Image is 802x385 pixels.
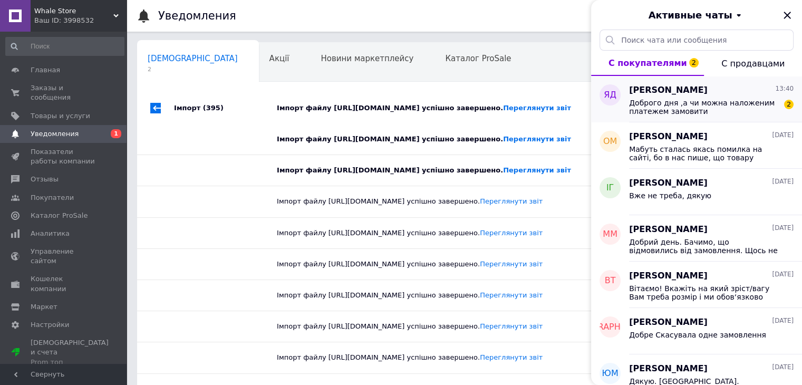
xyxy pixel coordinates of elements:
button: ОМ[PERSON_NAME][DATE]Мабуть сталась якась помилка на сайті, бо в нас пише, що товару немає в наяв... [591,122,802,169]
span: Заказы и сообщения [31,83,98,102]
span: Активные чаты [649,8,732,22]
div: Імпорт файлу [URL][DOMAIN_NAME] успішно завершено. [277,259,660,269]
a: Переглянути звіт [480,353,543,361]
span: ІГ [606,182,614,194]
button: С продавцами [704,51,802,76]
a: Переглянути звіт [503,166,571,174]
a: Переглянути звіт [480,260,543,268]
span: [PERSON_NAME] [629,270,708,282]
div: Імпорт файлу [URL][DOMAIN_NAME] успішно завершено. [277,197,660,206]
span: Whale Store [34,6,113,16]
span: Управление сайтом [31,247,98,266]
div: Імпорт файлу [URL][DOMAIN_NAME] успішно завершено. [277,322,660,331]
span: [PERSON_NAME] [629,84,708,97]
span: Главная [31,65,60,75]
a: Переглянути звіт [480,197,543,205]
span: [DATE] [772,363,794,372]
span: Акції [269,54,289,63]
span: Товары и услуги [31,111,90,121]
span: [DATE] [772,224,794,233]
span: [DATE] [772,270,794,279]
button: ММ[PERSON_NAME][DATE]Добрий день. Бачимо, що відмовились від замовлення. Щось не підійшло? [591,215,802,262]
span: Уведомления [31,129,79,139]
span: [PERSON_NAME] [629,224,708,236]
button: Закрыть [781,9,794,22]
span: Аналитика [31,229,70,238]
button: С покупателями2 [591,51,704,76]
span: Каталог ProSale [445,54,511,63]
div: Імпорт файлу [URL][DOMAIN_NAME] успішно завершено. [277,103,675,113]
span: вт [605,275,616,287]
span: [DEMOGRAPHIC_DATA] [148,54,238,63]
h1: Уведомления [158,9,236,22]
span: ЯД [604,89,616,101]
span: Отзывы [31,175,59,184]
span: С покупателями [608,58,687,68]
span: ОМ [603,136,617,148]
button: [DEMOGRAPHIC_DATA][PERSON_NAME][DATE]Добре Скасувала одне замовлення [591,308,802,354]
span: 2 [784,100,794,109]
span: 1 [111,129,121,138]
span: [DEMOGRAPHIC_DATA] [562,321,658,333]
input: Поиск чата или сообщения [600,30,794,51]
span: 2 [689,58,699,68]
span: Каталог ProSale [31,211,88,220]
span: Мабуть сталась якась помилка на сайті, бо в нас пише, що товару немає в наявності( Вибачте за нез... [629,145,779,162]
a: Переглянути звіт [503,104,571,112]
span: Добрий день. Бачимо, що відмовились від замовлення. Щось не підійшло? [629,238,779,255]
span: Вітаємо! Вкажіть на який зріст/вагу Вам треба розмір і ми обов‘язково допоможемо з підбором необх... [629,284,779,301]
div: Імпорт файлу [URL][DOMAIN_NAME] успішно завершено. [277,134,660,144]
span: 13:40 [775,84,794,93]
span: Настройки [31,320,69,330]
span: Доброго дня ,а чи можна наложеним платежем замовити [629,99,779,115]
span: ММ [603,228,617,240]
span: [PERSON_NAME] [629,177,708,189]
span: [PERSON_NAME] [629,316,708,329]
div: Prom топ [31,358,109,367]
button: вт[PERSON_NAME][DATE]Вітаємо! Вкажіть на який зріст/вагу Вам треба розмір і ми обов‘язково допомо... [591,262,802,308]
span: ЮМ [602,368,618,380]
a: Переглянути звіт [480,291,543,299]
span: [DATE] [772,177,794,186]
button: ЯД[PERSON_NAME]13:40Доброго дня ,а чи можна наложеним платежем замовити2 [591,76,802,122]
span: [PERSON_NAME] [629,363,708,375]
div: Імпорт файлу [URL][DOMAIN_NAME] успішно завершено. [277,228,660,238]
button: ІГ[PERSON_NAME][DATE]Вже не треба, дякую [591,169,802,215]
button: Активные чаты [621,8,772,22]
div: Імпорт файлу [URL][DOMAIN_NAME] успішно завершено. [277,291,660,300]
a: Переглянути звіт [480,229,543,237]
span: Показатели работы компании [31,147,98,166]
a: Переглянути звіт [503,135,571,143]
span: Покупатели [31,193,74,203]
div: Імпорт файлу [URL][DOMAIN_NAME] успішно завершено. [277,166,660,175]
span: Вже не треба, дякую [629,191,711,200]
div: Імпорт файлу [URL][DOMAIN_NAME] успішно завершено. [277,353,660,362]
span: 2 [148,65,238,73]
div: Імпорт [174,92,277,124]
span: (395) [203,104,224,112]
input: Поиск [5,37,124,56]
span: Новини маркетплейсу [321,54,413,63]
span: Добре Скасувала одне замовлення [629,331,766,339]
span: [DATE] [772,131,794,140]
span: Кошелек компании [31,274,98,293]
span: Маркет [31,302,57,312]
span: [DATE] [772,316,794,325]
span: [DEMOGRAPHIC_DATA] и счета [31,338,109,367]
span: [PERSON_NAME] [629,131,708,143]
a: Переглянути звіт [480,322,543,330]
span: С продавцами [721,59,785,69]
div: Ваш ID: 3998532 [34,16,127,25]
